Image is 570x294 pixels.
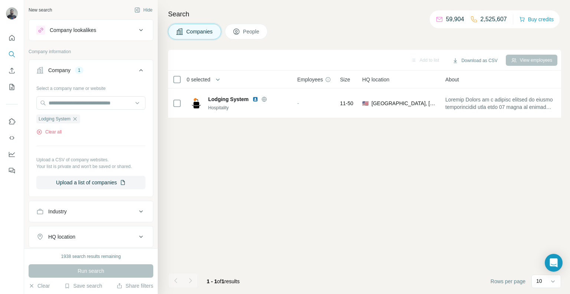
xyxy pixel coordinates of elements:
[29,7,52,13] div: New search
[252,96,258,102] img: LinkedIn logo
[362,100,368,107] span: 🇺🇸
[297,76,323,83] span: Employees
[39,116,71,122] span: Lodging System
[190,97,202,109] img: Logo of Lodging System
[297,100,299,106] span: -
[168,9,561,19] h4: Search
[6,131,18,145] button: Use Surfe API
[75,67,83,74] div: 1
[6,164,18,177] button: Feedback
[36,163,145,170] p: Your list is private and won't be saved or shared.
[340,100,353,107] span: 11-50
[445,76,459,83] span: About
[29,203,153,220] button: Industry
[64,282,102,290] button: Save search
[48,208,67,215] div: Industry
[340,76,350,83] span: Size
[208,104,288,111] div: Hospitality
[186,28,213,35] span: Companies
[481,15,507,24] p: 2,525,607
[29,282,50,290] button: Clear
[362,76,389,83] span: HQ location
[29,48,153,55] p: Company information
[545,254,563,272] div: Open Intercom Messenger
[36,156,145,163] p: Upload a CSV of company websites.
[29,21,153,39] button: Company lookalikes
[371,100,436,107] span: [GEOGRAPHIC_DATA], [US_STATE]
[6,80,18,94] button: My lists
[491,278,525,285] span: Rows per page
[446,15,464,24] p: 59,904
[6,148,18,161] button: Dashboard
[36,82,145,92] div: Select a company name or website
[536,277,542,285] p: 10
[48,67,71,74] div: Company
[117,282,153,290] button: Share filters
[29,228,153,246] button: HQ location
[447,55,502,66] button: Download as CSV
[6,31,18,45] button: Quick start
[519,14,554,25] button: Buy credits
[207,278,240,284] span: results
[217,278,222,284] span: of
[6,48,18,61] button: Search
[6,115,18,128] button: Use Surfe on LinkedIn
[29,61,153,82] button: Company1
[207,278,217,284] span: 1 - 1
[6,7,18,19] img: Avatar
[129,4,158,16] button: Hide
[222,278,225,284] span: 1
[50,26,96,34] div: Company lookalikes
[208,96,249,103] span: Lodging System
[36,176,145,189] button: Upload a list of companies
[187,76,210,83] span: 0 selected
[445,96,555,111] span: Loremip Dolors am c adipisc elitsed do eiusmo temporincidid utla etdo 07 magna al enimadmi veniam...
[243,28,260,35] span: People
[48,233,75,240] div: HQ location
[61,253,121,260] div: 1938 search results remaining
[6,64,18,77] button: Enrich CSV
[36,129,62,135] button: Clear all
